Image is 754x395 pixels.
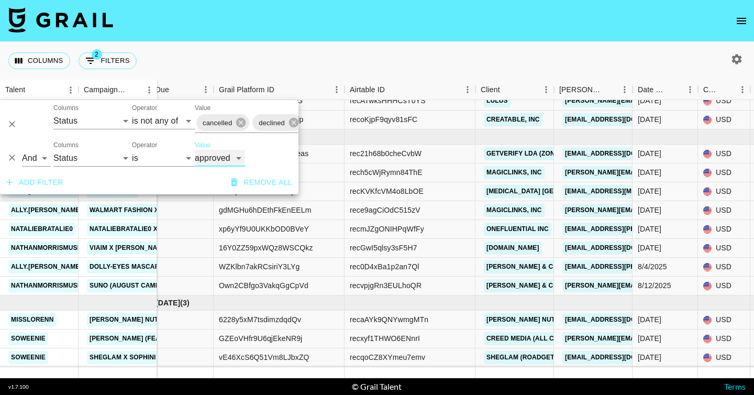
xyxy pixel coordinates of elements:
div: recoKjpF9qyv81sFC [350,114,417,125]
button: Sort [385,82,400,97]
div: Client [481,80,500,100]
div: WZKlbn7akRCsiriY3LYg [219,261,300,272]
a: SHEGLAM x Sophini [87,351,159,364]
button: Add filter [2,173,68,192]
button: open drawer [731,10,752,31]
div: 8/18/2025 [638,186,661,196]
div: USD [698,311,750,330]
div: 8/4/2025 [638,261,667,272]
button: Select columns [8,52,70,69]
div: gdMGHu6hDEthFkEnEELm [219,205,312,215]
div: 9/9/2025 [638,333,661,344]
a: [EMAIL_ADDRESS][MEDICAL_DATA][DOMAIN_NAME] [562,185,734,198]
div: recvpjgRn3EULhoQR [350,280,422,291]
div: 16Y0ZZ59pxWQz8WSCQkz [219,243,313,253]
div: rece9agCiOdC515zV [350,205,420,215]
span: 2 [92,49,102,60]
a: [EMAIL_ADDRESS][DOMAIN_NAME] [562,147,680,160]
a: Creed Media (All Campaigns) [484,332,593,345]
button: Sort [720,82,735,97]
div: rech5cWjRymn84ThE [350,167,423,178]
label: Operator [132,141,157,150]
div: 8/28/2025 [638,243,661,253]
a: nataliebratalie0 [8,223,75,236]
div: recmJZgONIHPqWfFy [350,224,424,234]
a: [PERSON_NAME][EMAIL_ADDRESS][DOMAIN_NAME] [562,332,733,345]
label: Columns [53,104,79,113]
span: [DATE] [156,298,180,308]
select: Logic operator [22,150,51,167]
span: ( 3 ) [180,298,190,308]
a: Viaim x [PERSON_NAME] [87,242,172,255]
button: Menu [63,82,79,98]
a: nathanmorrismusic [8,279,86,292]
button: Sort [25,83,40,97]
button: Sort [602,82,617,97]
a: [EMAIL_ADDRESS][PERSON_NAME][DOMAIN_NAME] [562,223,733,236]
div: GZEoVHfr9U6qjEkeNR9j [219,333,302,344]
div: Currency [703,80,720,100]
div: recATwksHHHCsT0YS [350,95,426,106]
div: cancelled [196,114,249,131]
div: recKVKfcVM4o8LbOE [350,186,424,196]
div: Talent [5,80,25,100]
a: [MEDICAL_DATA] [GEOGRAPHIC_DATA] [484,185,613,198]
a: [EMAIL_ADDRESS][DOMAIN_NAME] [562,242,680,255]
a: soweenie [8,332,48,345]
div: Date Created [633,80,698,100]
div: vE46XcS6Q51Vm8LJbxZQ [219,352,309,363]
a: [EMAIL_ADDRESS][PERSON_NAME][DOMAIN_NAME] [562,260,733,273]
div: Date Created [638,80,668,100]
a: MagicLinks, Inc [484,204,545,217]
button: Menu [329,82,345,97]
div: 8/5/2025 [638,167,661,178]
div: USD [698,145,750,163]
div: recxyf1THWO6ENnrI [350,333,420,344]
a: GETVERIFY LDA (ZONA [PERSON_NAME][GEOGRAPHIC_DATA]) [484,147,688,160]
span: cancelled [196,117,238,129]
button: Show filters [79,52,137,69]
div: rec0D4xBa1p2an7Ql [350,261,419,272]
a: ally.[PERSON_NAME] [8,204,85,217]
div: USD [698,201,750,220]
label: Value [195,104,210,113]
a: [PERSON_NAME] Nutrition [484,313,580,326]
div: v 1.7.100 [8,383,29,390]
label: Value [195,141,210,150]
div: 9/11/2025 [638,314,661,325]
div: USD [698,220,750,239]
button: Sort [274,82,289,97]
button: Sort [127,83,141,97]
div: Own2CBfgo3VakqGgCpVd [219,280,308,291]
a: nathanmorrismusic [8,242,86,255]
button: Menu [538,82,554,97]
a: Walmart Fashion x Ally Expenses [87,204,215,217]
a: [DOMAIN_NAME] [484,242,542,255]
label: Columns [53,141,79,150]
a: Creatable, Inc [484,113,542,126]
div: recqoCZ8XYmeu7emv [350,352,425,363]
div: declined [252,114,302,131]
button: Delete [4,116,20,132]
a: misslorenn [8,313,57,326]
a: Dolly-Eyes Mascara [87,260,167,273]
button: Menu [198,82,214,97]
div: 6228y5xM7tsdimzdqdQv [219,314,301,325]
div: Currency [698,80,750,100]
div: Grail Platform ID [214,80,345,100]
a: [PERSON_NAME] & Co LLC [484,260,575,273]
div: 9/11/2025 [638,352,661,363]
button: Delete [4,150,20,166]
a: [PERSON_NAME] Nutrition x [PERSON_NAME] [87,313,245,326]
div: Airtable ID [345,80,475,100]
a: soweenie [8,351,48,364]
div: Month Due [127,80,214,100]
button: Menu [682,82,698,97]
div: Airtable ID [350,80,385,100]
div: USD [698,163,750,182]
button: Remove all [227,173,296,192]
button: Menu [735,82,750,97]
div: Grail Platform ID [219,80,274,100]
div: Booker [554,80,633,100]
a: Suno (August Campaign) [87,279,180,292]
